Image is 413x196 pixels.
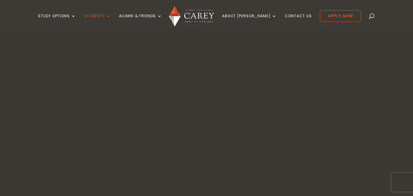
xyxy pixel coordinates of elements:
[320,10,361,22] a: Apply Now
[84,14,111,28] a: Students
[169,6,214,27] img: Carey Baptist College
[222,14,277,28] a: About [PERSON_NAME]
[38,14,76,28] a: Study Options
[285,14,312,28] a: Contact Us
[119,14,162,28] a: Alumni & Friends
